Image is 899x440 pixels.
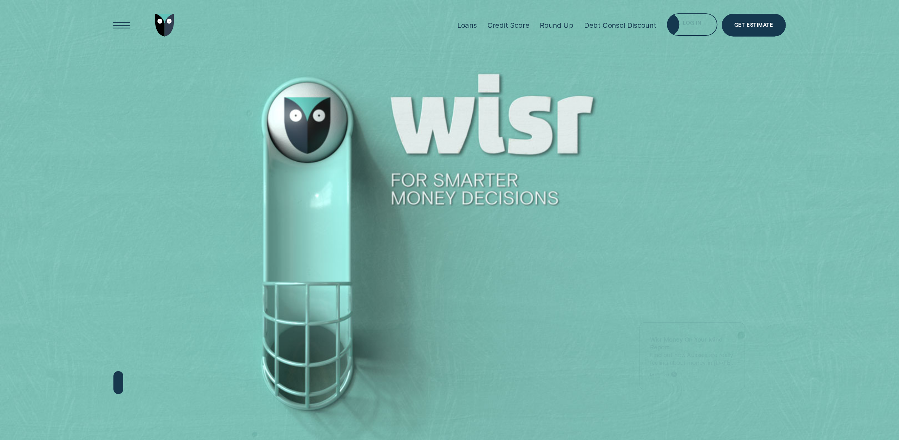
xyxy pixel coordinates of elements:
[487,21,530,30] div: Credit Score
[650,336,722,351] strong: Wisr Money On Your Mind Report
[650,335,734,366] p: Find out how Aussies are really feeling about money in [DATE].
[584,21,656,30] div: Debt Consol Discount
[110,14,133,37] button: Open Menu
[457,21,477,30] div: Loans
[540,21,573,30] div: Round Up
[155,14,174,37] img: Wisr
[639,322,745,390] a: Wisr Money On Your Mind ReportFind out how Aussies are really feeling about money in [DATE].Learn...
[650,372,669,377] span: Learn more
[667,13,717,36] button: Log in
[722,14,786,37] a: Get Estimate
